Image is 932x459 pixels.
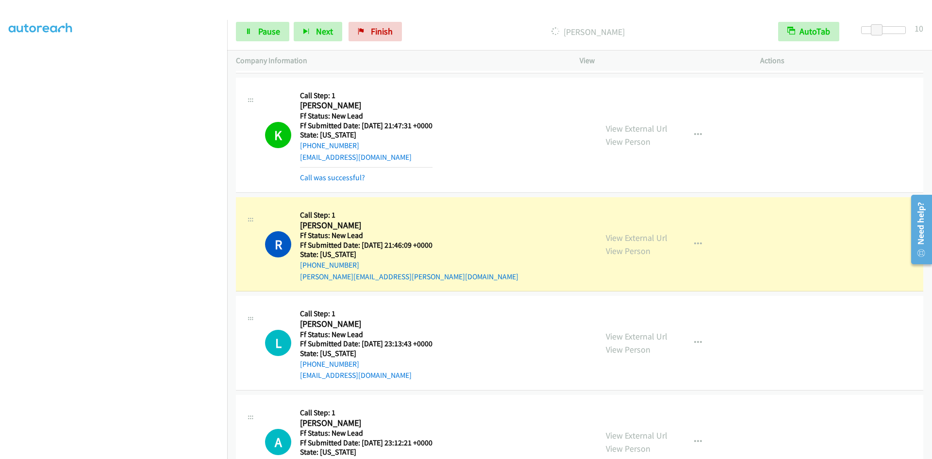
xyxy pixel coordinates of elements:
[300,272,518,281] a: [PERSON_NAME][EMAIL_ADDRESS][PERSON_NAME][DOMAIN_NAME]
[300,309,433,319] h5: Call Step: 1
[300,438,433,448] h5: Ff Submitted Date: [DATE] 23:12:21 +0000
[300,349,433,358] h5: State: [US_STATE]
[300,359,359,369] a: [PHONE_NUMBER]
[265,330,291,356] div: The call is yet to be attempted
[371,26,393,37] span: Finish
[606,331,667,342] a: View External Url
[294,22,342,41] button: Next
[300,91,433,101] h5: Call Step: 1
[606,344,650,355] a: View Person
[300,319,433,330] h2: [PERSON_NAME]
[265,429,291,455] h1: A
[300,339,433,349] h5: Ff Submitted Date: [DATE] 23:13:43 +0000
[349,22,402,41] a: Finish
[300,173,365,182] a: Call was successful?
[300,260,359,270] a: [PHONE_NUMBER]
[265,330,291,356] h1: L
[415,25,761,38] p: [PERSON_NAME]
[300,121,433,131] h5: Ff Submitted Date: [DATE] 21:47:31 +0000
[236,55,562,67] p: Company Information
[300,371,412,380] a: [EMAIL_ADDRESS][DOMAIN_NAME]
[300,153,412,162] a: [EMAIL_ADDRESS][DOMAIN_NAME]
[300,231,518,240] h5: Ff Status: New Lead
[300,141,359,150] a: [PHONE_NUMBER]
[300,100,433,111] h2: [PERSON_NAME]
[316,26,333,37] span: Next
[778,22,839,41] button: AutoTab
[580,55,743,67] p: View
[904,191,932,268] iframe: Resource Center
[300,330,433,340] h5: Ff Status: New Lead
[760,55,923,67] p: Actions
[606,443,650,454] a: View Person
[236,22,289,41] a: Pause
[265,122,291,148] h1: K
[606,123,667,134] a: View External Url
[300,250,518,259] h5: State: [US_STATE]
[300,130,433,140] h5: State: [US_STATE]
[606,232,667,243] a: View External Url
[258,26,280,37] span: Pause
[915,22,923,35] div: 10
[300,210,518,220] h5: Call Step: 1
[300,111,433,121] h5: Ff Status: New Lead
[300,428,433,438] h5: Ff Status: New Lead
[300,418,433,429] h2: [PERSON_NAME]
[606,245,650,256] a: View Person
[265,231,291,257] h1: R
[606,430,667,441] a: View External Url
[606,136,650,147] a: View Person
[265,429,291,455] div: The call is yet to be attempted
[300,447,433,457] h5: State: [US_STATE]
[300,240,518,250] h5: Ff Submitted Date: [DATE] 21:46:09 +0000
[300,408,433,418] h5: Call Step: 1
[300,220,518,231] h2: [PERSON_NAME]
